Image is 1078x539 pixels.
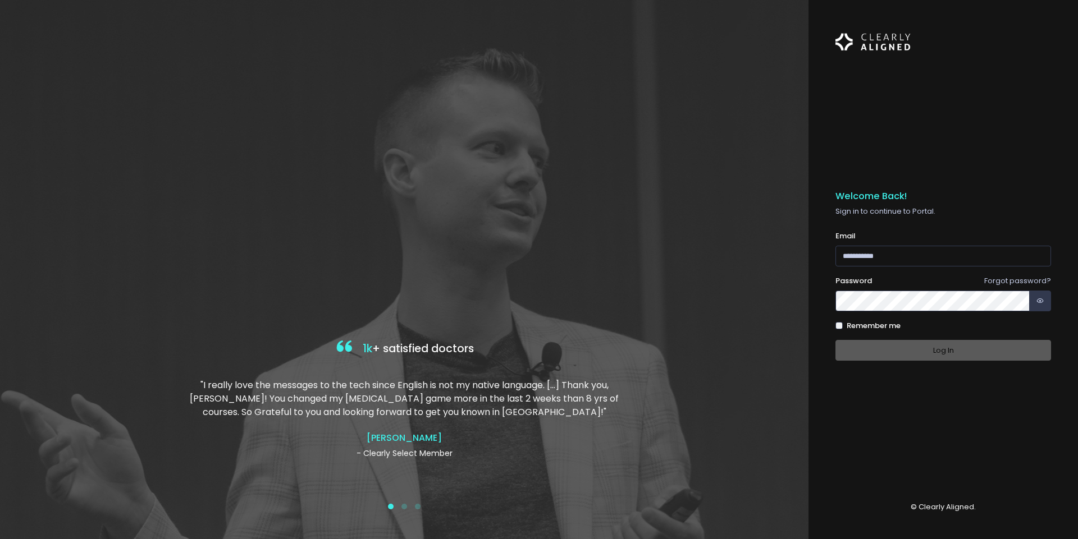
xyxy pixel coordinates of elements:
[835,27,911,57] img: Logo Horizontal
[187,379,622,419] p: "I really love the messages to the tech since English is not my native language. […] Thank you, [...
[835,206,1051,217] p: Sign in to continue to Portal.
[363,341,372,356] span: 1k
[847,320,901,331] label: Remember me
[835,501,1051,513] p: © Clearly Aligned.
[187,432,622,443] h4: [PERSON_NAME]
[835,275,872,287] label: Password
[835,191,1051,202] h5: Welcome Back!
[187,448,622,459] p: - Clearly Select Member
[984,275,1051,286] a: Forgot password?
[187,338,622,361] h4: + satisfied doctors
[835,231,856,242] label: Email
